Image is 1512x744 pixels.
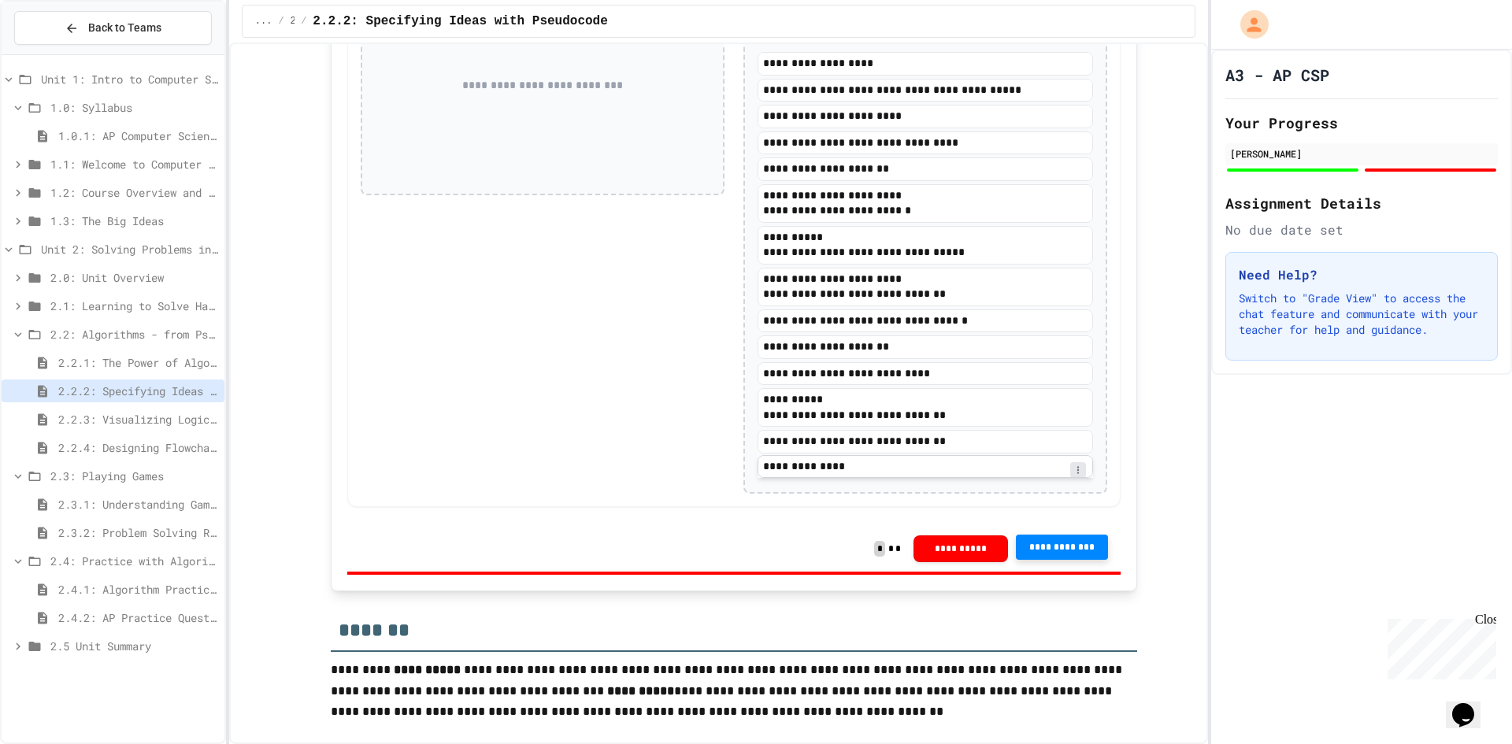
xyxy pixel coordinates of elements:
span: 2.3.1: Understanding Games with Flowcharts [58,496,218,513]
span: / [301,15,306,28]
span: 2.1: Learning to Solve Hard Problems [50,298,218,314]
span: 2.2: Algorithms - from Pseudocode to Flowcharts [291,15,295,28]
p: Switch to "Grade View" to access the chat feature and communicate with your teacher for help and ... [1239,291,1484,338]
span: ... [255,15,272,28]
h3: Need Help? [1239,265,1484,284]
span: 2.2.4: Designing Flowcharts [58,439,218,456]
span: 2.4.2: AP Practice Questions [58,609,218,626]
div: Chat with us now!Close [6,6,109,100]
h2: Your Progress [1225,112,1498,134]
h2: Assignment Details [1225,192,1498,214]
div: My Account [1224,6,1273,43]
span: Unit 1: Intro to Computer Science [41,71,218,87]
span: 1.1: Welcome to Computer Science [50,156,218,172]
span: 2.3.2: Problem Solving Reflection [58,524,218,541]
div: [PERSON_NAME] [1230,146,1493,161]
span: 2.2.1: The Power of Algorithms [58,354,218,371]
span: 2.2: Algorithms - from Pseudocode to Flowcharts [50,326,218,342]
span: 2.4: Practice with Algorithms [50,553,218,569]
span: Back to Teams [88,20,161,36]
span: 2.2.2: Specifying Ideas with Pseudocode [313,12,607,31]
iframe: chat widget [1446,681,1496,728]
span: / [278,15,283,28]
span: 1.2: Course Overview and the AP Exam [50,184,218,201]
span: 1.3: The Big Ideas [50,213,218,229]
span: Unit 2: Solving Problems in Computer Science [41,241,218,257]
span: 2.4.1: Algorithm Practice Exercises [58,581,218,598]
span: 1.0.1: AP Computer Science Principles in Python Course Syllabus [58,128,218,144]
span: 2.5 Unit Summary [50,638,218,654]
span: 2.0: Unit Overview [50,269,218,286]
div: No due date set [1225,220,1498,239]
span: 2.3: Playing Games [50,468,218,484]
span: 1.0: Syllabus [50,99,218,116]
span: 2.2.2: Specifying Ideas with Pseudocode [58,383,218,399]
h1: A3 - AP CSP [1225,64,1329,86]
button: Back to Teams [14,11,212,45]
iframe: chat widget [1381,613,1496,679]
span: 2.2.3: Visualizing Logic with Flowcharts [58,411,218,428]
